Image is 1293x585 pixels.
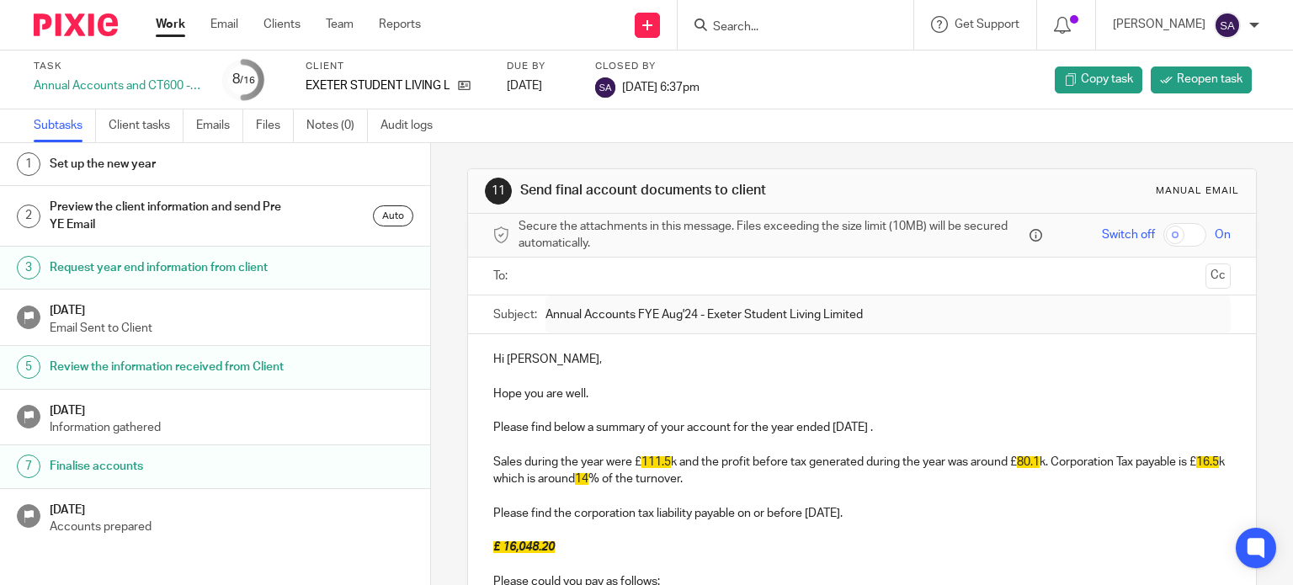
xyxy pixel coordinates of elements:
[595,60,700,73] label: Closed by
[493,419,1232,436] p: Please find below a summary of your account for the year ended [DATE] .
[50,419,413,436] p: Information gathered
[17,355,40,379] div: 5
[493,351,1232,368] p: Hi [PERSON_NAME],
[263,16,301,33] a: Clients
[493,306,537,323] label: Subject:
[109,109,184,142] a: Client tasks
[306,60,486,73] label: Client
[493,454,1232,488] p: Sales during the year were £ k and the profit before tax generated during the year was around £ k...
[493,268,512,285] label: To:
[1055,66,1142,93] a: Copy task
[326,16,354,33] a: Team
[34,60,202,73] label: Task
[507,77,574,94] div: [DATE]
[1113,16,1205,33] p: [PERSON_NAME]
[507,60,574,73] label: Due by
[50,320,413,337] p: Email Sent to Client
[1214,12,1241,39] img: svg%3E
[50,497,413,519] h1: [DATE]
[1081,71,1133,88] span: Copy task
[17,455,40,478] div: 7
[50,519,413,535] p: Accounts prepared
[50,194,292,237] h1: Preview the client information and send Pre YE Email
[256,109,294,142] a: Files
[17,205,40,228] div: 2
[1156,184,1239,198] div: Manual email
[520,182,897,199] h1: Send final account documents to client
[519,218,1026,253] span: Secure the attachments in this message. Files exceeding the size limit (10MB) will be secured aut...
[1177,71,1242,88] span: Reopen task
[1102,226,1155,243] span: Switch off
[306,77,450,94] p: EXETER STUDENT LIVING LTD
[622,81,700,93] span: [DATE] 6:37pm
[493,386,1232,402] p: Hope you are well.
[575,473,588,485] span: 14
[493,541,555,553] span: £ 16,048.20
[379,16,421,33] a: Reports
[955,19,1019,30] span: Get Support
[373,205,413,226] div: Auto
[50,398,413,419] h1: [DATE]
[50,152,292,177] h1: Set up the new year
[156,16,185,33] a: Work
[34,109,96,142] a: Subtasks
[240,76,255,85] small: /16
[210,16,238,33] a: Email
[196,109,243,142] a: Emails
[641,456,671,468] span: 111.5
[34,13,118,36] img: Pixie
[380,109,445,142] a: Audit logs
[485,178,512,205] div: 11
[595,77,615,98] img: svg%3E
[232,70,255,89] div: 8
[1196,456,1219,468] span: 16.5
[1205,263,1231,289] button: Cc
[493,505,1232,522] p: Please find the corporation tax liability payable on or before [DATE].
[17,152,40,176] div: 1
[711,20,863,35] input: Search
[50,454,292,479] h1: Finalise accounts
[1017,456,1040,468] span: 80.1
[50,255,292,280] h1: Request year end information from client
[306,109,368,142] a: Notes (0)
[17,256,40,279] div: 3
[1215,226,1231,243] span: On
[50,298,413,319] h1: [DATE]
[34,77,202,94] div: Annual Accounts and CT600 - (SPV)
[50,354,292,380] h1: Review the information received from Client
[1151,66,1252,93] a: Reopen task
